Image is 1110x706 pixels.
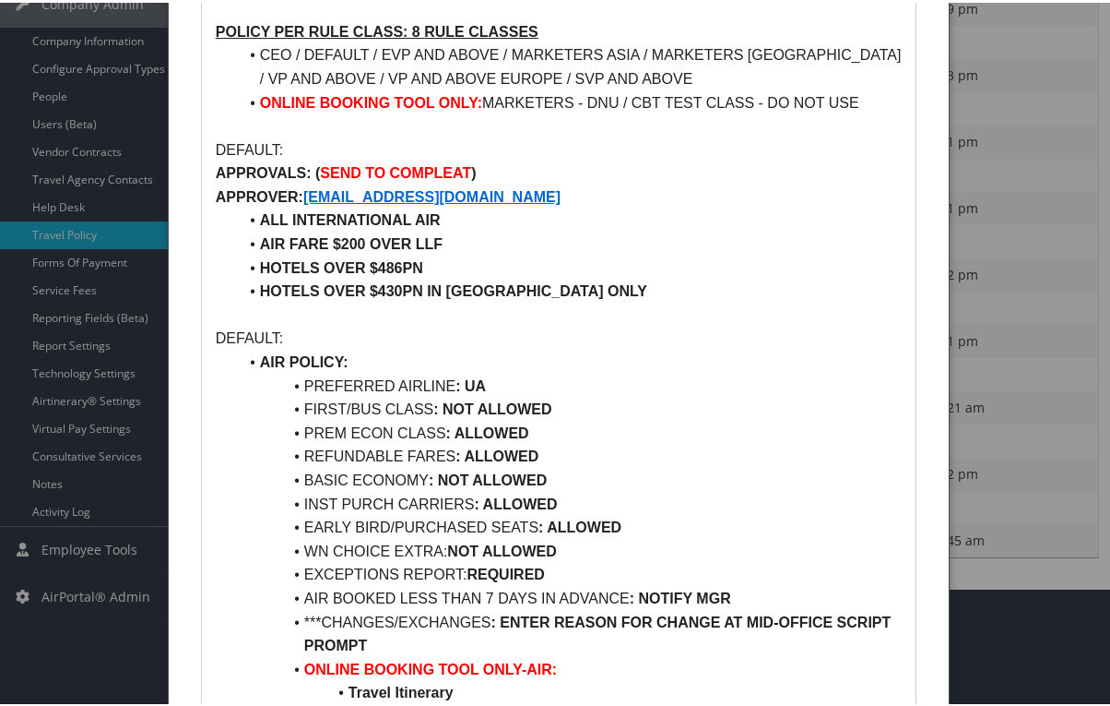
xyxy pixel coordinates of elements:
[238,442,902,466] li: REFUNDABLE FARES
[260,233,443,249] strong: AIR FARE $200 OVER LLF
[474,494,557,509] strong: : ALLOWED
[238,537,902,561] li: WN CHOICE EXTRA:
[216,186,303,202] strong: APPROVER:
[315,162,320,178] strong: (
[630,588,731,604] strong: : NOTIFY MGR
[260,209,441,225] strong: ALL INTERNATIONAL AIR
[466,564,544,580] strong: REQUIRED
[446,423,529,438] strong: : ALLOWED
[216,324,902,348] p: DEFAULT:
[260,281,647,296] strong: HOTELS OVER $430PN IN [GEOGRAPHIC_DATA] ONLY
[455,376,486,391] strong: : UA
[304,612,895,652] strong: : ENTER REASON FOR CHANGE AT MID-OFFICE SCRIPT PROMPT
[216,136,902,160] p: DEFAULT:
[303,186,561,202] a: [EMAIL_ADDRESS][DOMAIN_NAME]
[433,399,551,414] strong: : NOT ALLOWED
[216,162,312,178] strong: APPROVALS:
[238,513,902,537] li: EARLY BIRD/PURCHASED SEATS
[538,517,621,532] strong: : ALLOWED
[238,395,902,419] li: FIRST/BUS CLASS
[216,21,538,37] u: POLICY PER RULE CLASS: 8 RULE CLASSES
[447,541,557,556] strong: NOT ALLOWED
[238,490,902,514] li: INST PURCH CARRIERS
[238,466,902,490] li: BASIC ECONOMY
[471,162,476,178] strong: )
[455,446,538,461] strong: : ALLOWED
[260,257,423,273] strong: HOTELS OVER $486PN
[320,162,471,178] strong: SEND TO COMPLEAT
[429,470,547,485] strong: : NOT ALLOWED
[238,372,902,396] li: PREFERRED AIRLINE
[238,419,902,443] li: PREM ECON CLASS
[304,659,557,675] strong: ONLINE BOOKING TOOL ONLY-AIR:
[238,560,902,584] li: EXCEPTIONS REPORT:
[260,352,348,367] strong: AIR POLICY:
[238,608,902,655] li: ***CHANGES/EXCHANGES
[260,92,482,108] strong: ONLINE BOOKING TOOL ONLY:
[238,584,902,608] li: AIR BOOKED LESS THAN 7 DAYS IN ADVANCE
[238,89,902,113] li: MARKETERS - DNU / CBT TEST CLASS - DO NOT USE
[238,41,902,88] li: CEO / DEFAULT / EVP AND ABOVE / MARKETERS ASIA / MARKETERS [GEOGRAPHIC_DATA] / VP AND ABOVE / VP ...
[348,682,454,698] strong: Travel Itinerary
